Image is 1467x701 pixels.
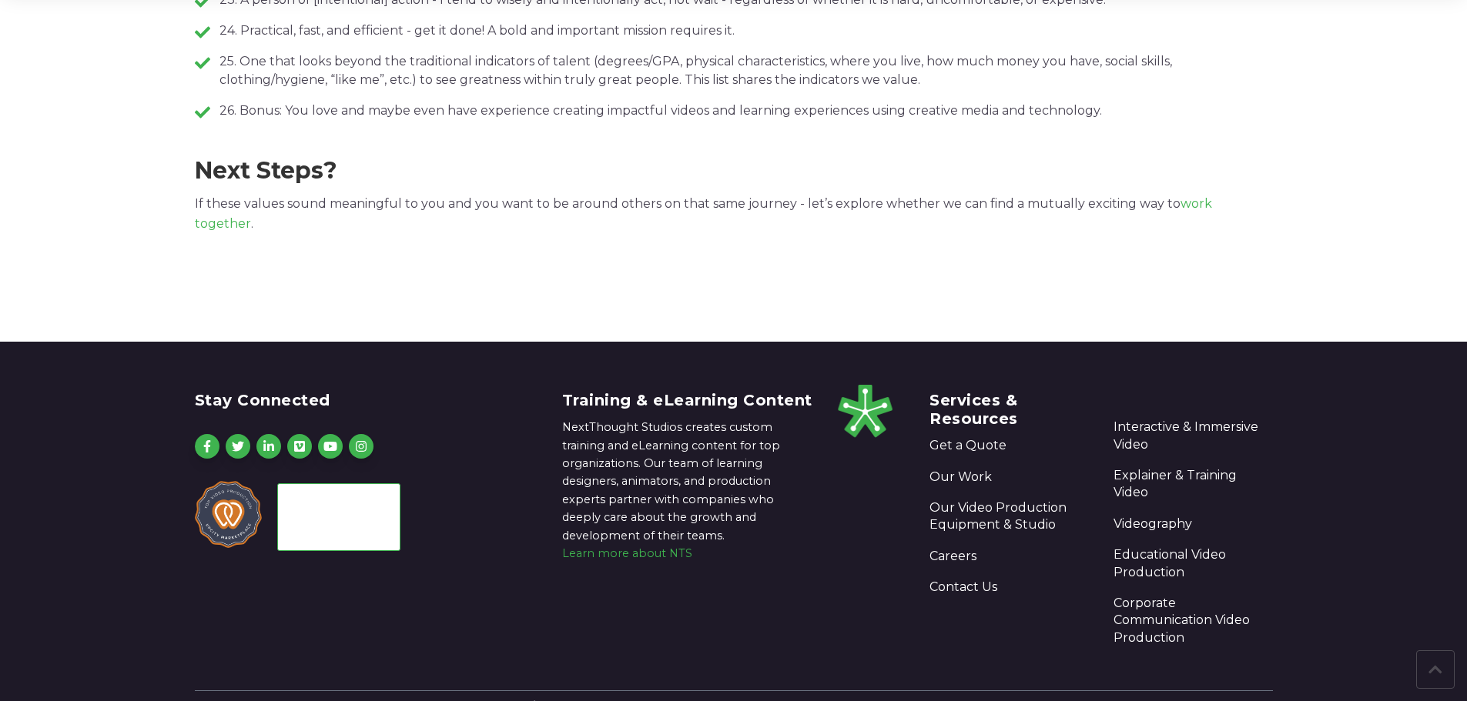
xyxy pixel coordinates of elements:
[195,102,1273,120] div: 26. Bonus: You love and maybe even have experience creating impactful videos and learning experie...
[1114,546,1273,581] a: Educational Video Production
[929,469,1089,486] a: Our Work
[1114,419,1273,453] a: Interactive & Immersive Video
[290,502,387,550] iframe: [iFrameSizer]iframe-0.25201543876844024:62:126:init1
[195,52,1273,89] div: 25. One that looks beyond the traditional indicators of talent (degrees/GPA, physical characteris...
[562,420,780,542] span: NextThought Studios creates custom training and eLearning content for top organizations. Our team...
[1114,516,1273,532] a: Videography
[929,499,1089,534] a: Our Video Production Equipment & Studio
[1114,419,1273,654] div: Navigation Menu
[562,391,813,409] h4: Training & eLearning Content
[929,579,1089,596] a: Contact Us
[195,481,262,548] img: top video production
[195,157,1273,185] h3: Next Steps?
[195,22,1273,40] div: 24. Practical, fast, and efficient - get it done! A bold and important mission requires it.
[838,385,893,438] img: footer-logo
[929,437,1089,454] a: Get a Quote
[929,548,1089,565] a: Careers
[1114,467,1273,502] a: Explainer & Training Video
[195,194,1273,234] p: If these values sound meaningful to you and you want to be around others on that same journey - l...
[562,546,692,560] a: Learn more about NTS
[929,391,1089,428] h4: Services & Resources
[195,391,538,409] h4: Stay Connected
[1114,595,1273,646] a: Corporate Communication Video Production
[929,437,1089,603] div: Navigation Menu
